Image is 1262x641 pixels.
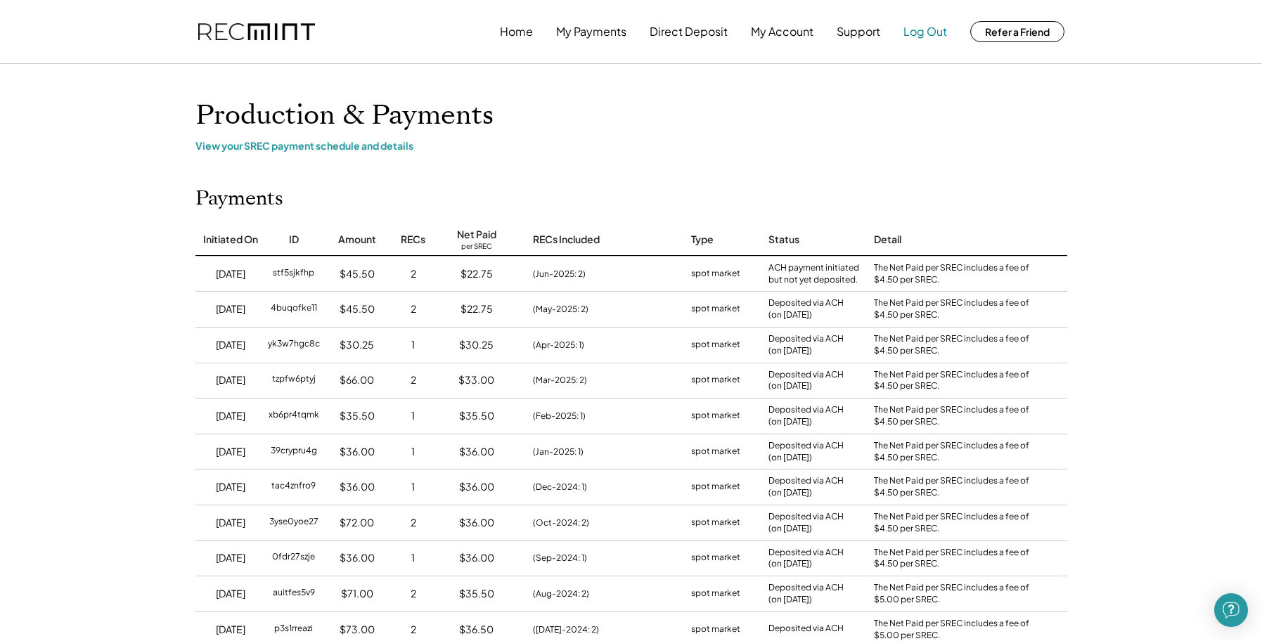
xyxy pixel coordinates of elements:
div: spot market [691,338,740,352]
div: RECs Included [533,233,600,247]
div: stf5sjkfhp [273,267,314,281]
div: [DATE] [216,623,245,637]
div: 1 [411,551,415,565]
div: (Dec-2024: 1) [533,481,587,493]
div: Deposited via ACH (on [DATE]) [768,333,844,357]
div: The Net Paid per SREC includes a fee of $4.50 per SREC. [874,369,1036,393]
div: [DATE] [216,516,245,530]
div: spot market [691,623,740,637]
div: 2 [411,373,416,387]
div: (Apr-2025: 1) [533,339,584,351]
div: $33.00 [458,373,494,387]
div: 2 [411,516,416,530]
div: The Net Paid per SREC includes a fee of $4.50 per SREC. [874,297,1036,321]
div: Deposited via ACH (on [DATE]) [768,369,844,393]
div: $36.00 [340,551,375,565]
div: Status [768,233,799,247]
div: 4buqofke11 [271,302,317,316]
div: $45.50 [340,302,375,316]
div: spot market [691,480,740,494]
div: auitfes5v9 [273,587,315,601]
div: [DATE] [216,373,245,387]
div: Deposited via ACH (on [DATE]) [768,582,844,606]
div: 1 [411,338,415,352]
div: (Aug-2024: 2) [533,588,589,600]
div: $36.00 [340,445,375,459]
div: Amount [338,233,376,247]
div: 2 [411,302,416,316]
div: (Oct-2024: 2) [533,517,589,529]
div: (Jan-2025: 1) [533,446,584,458]
div: p3s1rreazi [274,623,313,637]
div: 2 [411,267,416,281]
div: The Net Paid per SREC includes a fee of $5.00 per SREC. [874,582,1036,606]
div: Initiated On [203,233,258,247]
div: [DATE] [216,409,245,423]
div: The Net Paid per SREC includes a fee of $4.50 per SREC. [874,511,1036,535]
div: 3yse0yoe27 [269,516,318,530]
div: Net Paid [457,228,496,242]
div: per SREC [461,242,492,252]
div: 39crypru4g [271,445,317,459]
div: Deposited via ACH [768,623,844,637]
div: Deposited via ACH (on [DATE]) [768,440,844,464]
div: 2 [411,623,416,637]
button: Log Out [903,18,947,46]
button: My Payments [556,18,626,46]
div: tzpfw6ptyj [272,373,316,387]
div: $36.00 [459,551,494,565]
div: $35.50 [340,409,375,423]
div: yk3w7hgc8c [268,338,320,352]
div: [DATE] [216,551,245,565]
div: $22.75 [461,267,493,281]
h2: Payments [195,187,283,211]
button: My Account [751,18,813,46]
div: (Sep-2024: 1) [533,552,587,564]
div: $71.00 [341,587,373,601]
img: recmint-logotype%403x.png [198,23,315,41]
div: $36.00 [459,445,494,459]
div: Open Intercom Messenger [1214,593,1248,627]
div: [DATE] [216,267,245,281]
div: The Net Paid per SREC includes a fee of $4.50 per SREC. [874,404,1036,428]
div: Detail [874,233,901,247]
div: [DATE] [216,480,245,494]
div: [DATE] [216,445,245,459]
div: 1 [411,409,415,423]
div: $45.50 [340,267,375,281]
div: (Jun-2025: 2) [533,268,586,280]
div: $35.50 [459,587,494,601]
button: Refer a Friend [970,21,1064,42]
div: ([DATE]-2024: 2) [533,623,599,636]
div: spot market [691,409,740,423]
div: $36.00 [459,480,494,494]
div: spot market [691,551,740,565]
div: (May-2025: 2) [533,303,588,316]
div: Deposited via ACH (on [DATE]) [768,547,844,571]
div: $36.50 [459,623,494,637]
div: The Net Paid per SREC includes a fee of $4.50 per SREC. [874,475,1036,499]
div: Deposited via ACH (on [DATE]) [768,297,844,321]
div: (Feb-2025: 1) [533,410,586,422]
div: $73.00 [340,623,375,637]
div: The Net Paid per SREC includes a fee of $4.50 per SREC. [874,333,1036,357]
div: spot market [691,445,740,459]
div: [DATE] [216,587,245,601]
div: 1 [411,445,415,459]
div: spot market [691,267,740,281]
h1: Production & Payments [195,99,1067,132]
div: Type [691,233,714,247]
div: 0fdr27szje [272,551,315,565]
div: $36.00 [340,480,375,494]
div: $72.00 [340,516,374,530]
div: $30.25 [459,338,494,352]
div: $35.50 [459,409,494,423]
div: Deposited via ACH (on [DATE]) [768,404,844,428]
div: 2 [411,587,416,601]
button: Support [837,18,880,46]
div: Deposited via ACH (on [DATE]) [768,511,844,535]
button: Home [500,18,533,46]
div: spot market [691,373,740,387]
div: RECs [401,233,425,247]
div: spot market [691,516,740,530]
